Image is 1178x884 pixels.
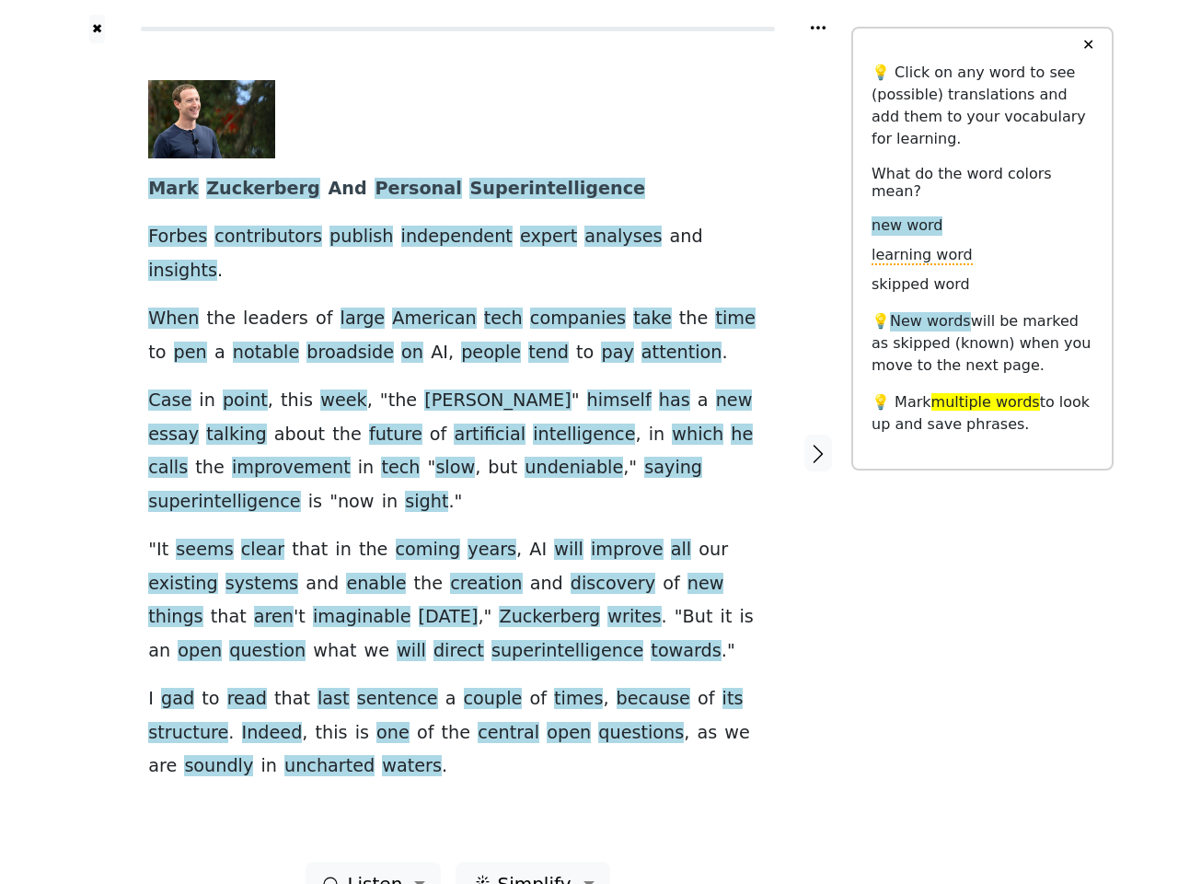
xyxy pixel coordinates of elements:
span: Mark [148,178,198,201]
span: uncharted [284,755,375,778]
span: and [306,573,339,596]
span: broadside [306,342,394,365]
span: expert [520,226,577,249]
span: I [148,688,154,711]
span: intelligence [533,424,635,447]
span: things [148,606,202,629]
span: . [228,722,234,745]
span: gad [161,688,194,711]
span: all [671,539,691,562]
span: Forbes [148,226,207,249]
span: and [530,573,563,596]
img: 0x0.jpg [148,80,275,158]
span: in [335,539,352,562]
span: the [206,308,236,331]
span: , [516,539,522,562]
span: skipped word [872,275,970,295]
span: seems [176,539,233,562]
span: When [148,308,199,331]
span: in [199,390,215,413]
span: Zuckerberg [499,606,600,629]
span: , [684,722,689,745]
span: time [715,308,755,331]
span: , [448,342,454,365]
span: new [687,573,724,596]
span: we [724,722,750,745]
span: that [292,539,328,562]
span: , [603,688,608,711]
span: Zuckerberg [206,178,320,201]
span: independent [401,226,513,249]
span: now [338,491,375,514]
span: " [380,390,388,413]
span: the [414,573,444,596]
span: undeniable [525,457,623,480]
span: AI [529,539,547,562]
span: that [274,688,310,711]
span: read [227,688,267,711]
span: ," [623,457,637,480]
span: the [359,539,388,562]
span: , [475,457,480,480]
span: of [417,722,434,745]
span: to [148,342,166,365]
p: 💡 Click on any word to see (possible) translations and add them to your vocabulary for learning. [872,62,1093,150]
span: an [148,640,170,663]
span: we [364,640,390,663]
span: , [635,424,641,447]
h6: What do the word colors mean? [872,165,1093,200]
span: ," [478,606,491,629]
span: will [397,640,426,663]
span: t [298,606,306,629]
span: to [576,342,594,365]
span: of [316,308,333,331]
span: Indeed [242,722,303,745]
span: this [281,390,313,413]
span: the [195,457,225,480]
span: the [388,390,418,413]
span: coming [396,539,461,562]
span: , [268,390,273,413]
span: insights [148,260,217,283]
span: the [332,424,362,447]
span: leaders [243,308,308,331]
span: And [329,178,367,201]
span: question [229,640,306,663]
span: himself [587,390,652,413]
span: the [442,722,471,745]
span: has [659,390,690,413]
span: towards [651,640,721,663]
span: writes [607,606,661,629]
button: ✖ [89,15,105,43]
span: on [401,342,423,365]
span: last [318,688,350,711]
span: a [698,390,709,413]
span: our [699,539,728,562]
span: because [617,688,690,711]
span: new word [872,216,942,236]
span: point [223,390,268,413]
span: . [662,606,667,629]
span: the [679,308,709,331]
span: ' [294,606,298,629]
span: future [369,424,422,447]
span: superintelligence [148,491,300,514]
span: [PERSON_NAME] [424,390,571,413]
span: companies [530,308,626,331]
span: , [367,390,373,413]
span: central [478,722,539,745]
span: notable [233,342,300,365]
span: in [358,457,375,480]
span: tech [381,457,420,480]
span: soundly [184,755,253,778]
span: " [675,606,683,629]
span: " [572,390,580,413]
span: sentence [357,688,438,711]
span: contributors [214,226,322,249]
span: large [341,308,386,331]
span: of [663,573,680,596]
span: Superintelligence [469,178,645,201]
span: of [430,424,447,447]
span: American [392,308,476,331]
span: its [722,688,744,711]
